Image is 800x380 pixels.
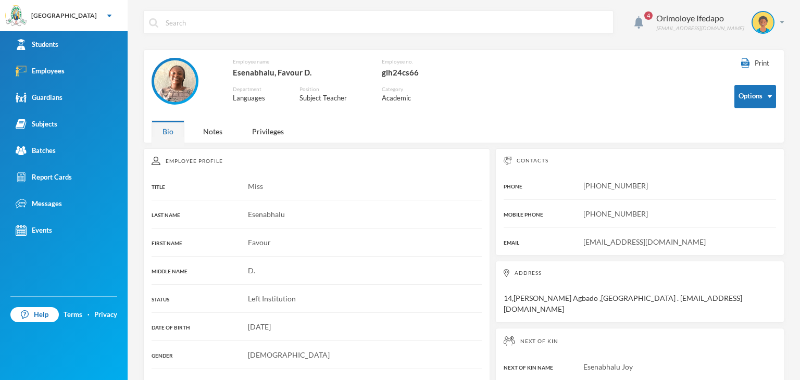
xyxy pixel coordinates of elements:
[382,58,464,66] div: Employee no.
[248,294,296,303] span: Left Institution
[248,266,255,275] span: D.
[248,210,285,219] span: Esenabhalu
[504,336,776,346] div: Next of Kin
[753,12,773,33] img: STUDENT
[233,58,366,66] div: Employee name
[152,120,184,143] div: Bio
[165,11,608,34] input: Search
[583,362,633,371] span: Esenabhalu Joy
[299,85,366,93] div: Position
[87,310,90,320] div: ·
[299,93,366,104] div: Subject Teacher
[233,85,284,93] div: Department
[10,307,59,323] a: Help
[495,261,784,323] div: 14,[PERSON_NAME] Agbado ,[GEOGRAPHIC_DATA] . [EMAIL_ADDRESS][DOMAIN_NAME]
[248,238,271,247] span: Favour
[583,181,648,190] span: [PHONE_NUMBER]
[16,66,65,77] div: Employees
[16,145,56,156] div: Batches
[16,119,57,130] div: Subjects
[64,310,82,320] a: Terms
[233,66,366,79] div: Esenabhalu, Favour D.
[656,24,744,32] div: [EMAIL_ADDRESS][DOMAIN_NAME]
[382,93,430,104] div: Academic
[583,237,706,246] span: [EMAIL_ADDRESS][DOMAIN_NAME]
[149,18,158,28] img: search
[192,120,233,143] div: Notes
[248,182,263,191] span: Miss
[6,6,27,27] img: logo
[583,209,648,218] span: [PHONE_NUMBER]
[16,92,63,103] div: Guardians
[656,12,744,24] div: Orimoloye Ifedapo
[248,322,271,331] span: [DATE]
[382,66,464,79] div: glh24cs66
[382,85,430,93] div: Category
[152,157,482,165] div: Employee Profile
[31,11,97,20] div: [GEOGRAPHIC_DATA]
[154,60,196,102] img: EMPLOYEE
[734,85,776,108] button: Options
[504,157,776,164] div: Contacts
[241,120,295,143] div: Privileges
[94,310,117,320] a: Privacy
[734,58,776,69] button: Print
[248,350,330,359] span: [DEMOGRAPHIC_DATA]
[16,225,52,236] div: Events
[644,11,653,20] span: 4
[504,269,776,277] div: Address
[16,172,72,183] div: Report Cards
[233,93,284,104] div: Languages
[16,39,58,50] div: Students
[16,198,62,209] div: Messages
